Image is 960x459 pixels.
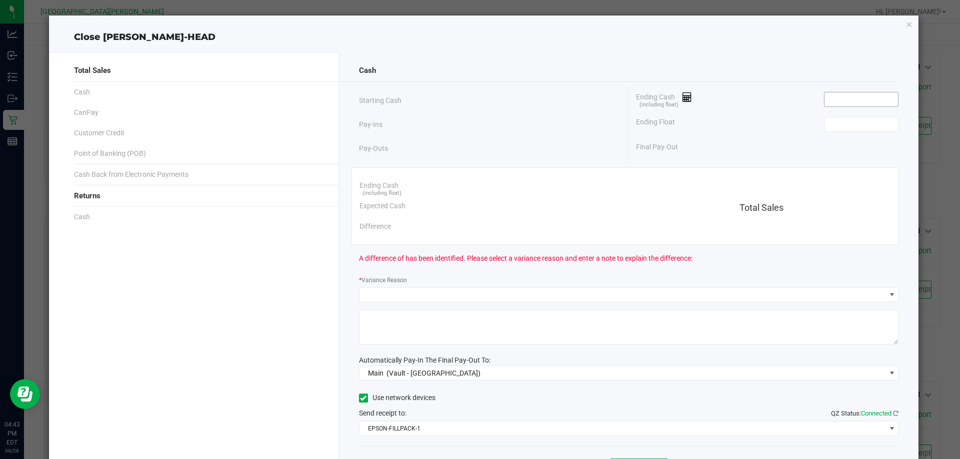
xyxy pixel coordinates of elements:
[359,143,388,154] span: Pay-Outs
[359,95,401,106] span: Starting Cash
[359,65,376,76] span: Cash
[49,30,919,44] div: Close [PERSON_NAME]-HEAD
[362,189,401,198] span: (including float)
[359,119,382,130] span: Pay-Ins
[359,221,391,232] span: Difference
[359,422,886,436] span: EPSON-FILLPACK-1
[359,409,406,417] span: Send receipt to:
[639,101,678,109] span: (including float)
[74,212,90,222] span: Cash
[74,185,318,207] div: Returns
[74,87,90,97] span: Cash
[386,369,480,377] span: (Vault - [GEOGRAPHIC_DATA])
[739,202,783,213] span: Total Sales
[74,65,111,76] span: Total Sales
[74,148,146,159] span: Point of Banking (POB)
[359,356,490,364] span: Automatically Pay-In The Final Pay-Out To:
[10,379,40,409] iframe: Resource center
[368,369,383,377] span: Main
[636,92,692,107] span: Ending Cash
[636,142,678,152] span: Final Pay-Out
[74,107,98,118] span: CanPay
[861,410,891,417] span: Connected
[636,117,675,132] span: Ending Float
[74,128,124,138] span: Customer Credit
[359,180,398,191] span: Ending Cash
[359,253,692,264] span: A difference of has been identified. Please select a variance reason and enter a note to explain ...
[359,276,407,285] label: Variance Reason
[359,393,435,403] label: Use network devices
[359,201,405,211] span: Expected Cash
[831,410,898,417] span: QZ Status:
[74,169,188,180] span: Cash Back from Electronic Payments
